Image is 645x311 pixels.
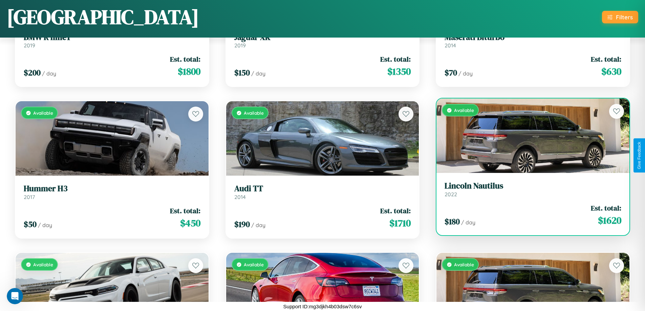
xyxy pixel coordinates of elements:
[234,184,411,200] a: Audi TT2014
[283,302,362,311] p: Support ID: mg3djkh4b03dsw7c6sv
[38,222,52,228] span: / day
[616,14,633,21] div: Filters
[234,42,246,49] span: 2019
[33,110,53,116] span: Available
[637,142,642,169] div: Give Feedback
[591,54,621,64] span: Est. total:
[445,32,621,49] a: Maserati Biturbo2014
[234,32,411,49] a: Jaguar XK2019
[24,184,200,200] a: Hummer H32017
[458,70,473,77] span: / day
[24,219,37,230] span: $ 50
[24,194,35,200] span: 2017
[602,11,638,23] button: Filters
[445,181,621,198] a: Lincoln Nautilus2022
[24,67,41,78] span: $ 200
[42,70,56,77] span: / day
[598,214,621,227] span: $ 1620
[454,262,474,267] span: Available
[234,184,411,194] h3: Audi TT
[24,32,200,49] a: BMW R nineT2019
[445,67,457,78] span: $ 70
[170,54,200,64] span: Est. total:
[461,219,475,226] span: / day
[380,206,411,216] span: Est. total:
[24,42,35,49] span: 2019
[170,206,200,216] span: Est. total:
[445,181,621,191] h3: Lincoln Nautilus
[234,67,250,78] span: $ 150
[389,216,411,230] span: $ 1710
[454,107,474,113] span: Available
[33,262,53,267] span: Available
[244,110,264,116] span: Available
[380,54,411,64] span: Est. total:
[445,42,456,49] span: 2014
[180,216,200,230] span: $ 450
[591,203,621,213] span: Est. total:
[244,262,264,267] span: Available
[234,219,250,230] span: $ 190
[445,216,460,227] span: $ 180
[7,288,23,304] iframe: Intercom live chat
[178,65,200,78] span: $ 1800
[601,65,621,78] span: $ 630
[24,184,200,194] h3: Hummer H3
[234,194,246,200] span: 2014
[387,65,411,78] span: $ 1350
[251,222,265,228] span: / day
[445,191,457,198] span: 2022
[251,70,265,77] span: / day
[7,3,199,31] h1: [GEOGRAPHIC_DATA]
